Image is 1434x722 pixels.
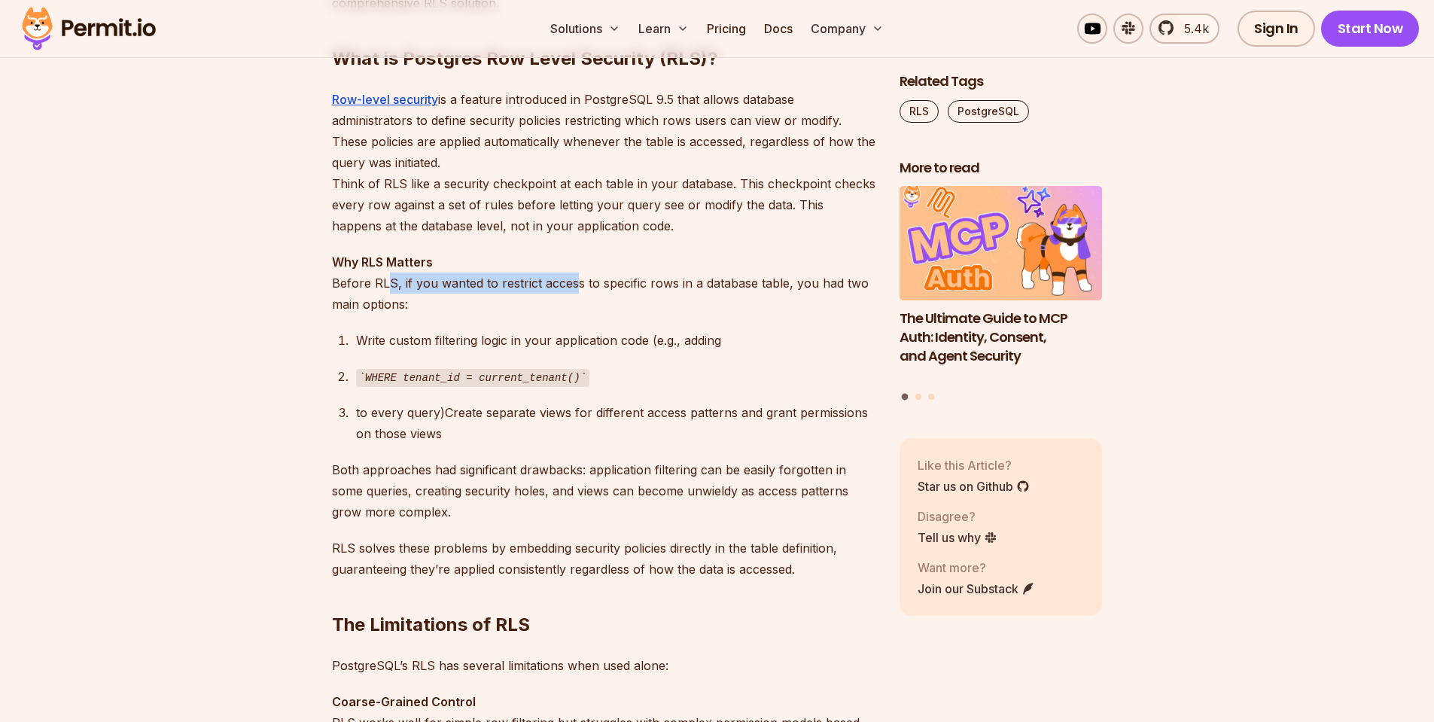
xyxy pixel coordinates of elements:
[918,456,1030,474] p: Like this Article?
[1175,20,1209,38] span: 5.4k
[805,14,890,44] button: Company
[356,330,875,351] div: Write custom filtering logic in your application code (e.g., adding
[918,507,997,526] p: Disagree?
[948,100,1029,123] a: PostgreSQL
[1238,11,1315,47] a: Sign In
[900,187,1103,385] a: The Ultimate Guide to MCP Auth: Identity, Consent, and Agent SecurityThe Ultimate Guide to MCP Au...
[332,538,875,580] p: RLS solves these problems by embedding security policies directly in the table definition, guaran...
[356,402,875,444] div: to every query)Create separate views for different access patterns and grant permissions on those...
[332,251,875,315] p: Before RLS, if you wanted to restrict access to specific rows in a database table, you had two ma...
[332,655,875,676] p: PostgreSQL’s RLS has several limitations when used alone:
[900,159,1103,178] h2: More to read
[900,309,1103,365] h3: The Ultimate Guide to MCP Auth: Identity, Consent, and Agent Security
[900,72,1103,91] h2: Related Tags
[918,580,1035,598] a: Join our Substack
[1149,14,1219,44] a: 5.4k
[918,559,1035,577] p: Want more?
[332,89,875,236] p: is a feature introduced in PostgreSQL 9.5 that allows database administrators to define security ...
[332,553,875,637] h2: The Limitations of RLS
[918,477,1030,495] a: Star us on Github
[915,394,921,400] button: Go to slide 2
[928,394,934,400] button: Go to slide 3
[1321,11,1420,47] a: Start Now
[900,187,1103,385] li: 1 of 3
[900,187,1103,403] div: Posts
[918,529,997,547] a: Tell us why
[332,92,438,107] a: Row-level security
[332,254,433,270] strong: Why RLS Matters
[900,187,1103,301] img: The Ultimate Guide to MCP Auth: Identity, Consent, and Agent Security
[356,369,589,387] code: WHERE tenant_id = current_tenant()
[758,14,799,44] a: Docs
[900,100,939,123] a: RLS
[632,14,695,44] button: Learn
[701,14,752,44] a: Pricing
[902,394,909,401] button: Go to slide 1
[332,459,875,522] p: Both approaches had significant drawbacks: application filtering can be easily forgotten in some ...
[544,14,626,44] button: Solutions
[15,3,163,54] img: Permit logo
[332,694,476,709] strong: Coarse-Grained Control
